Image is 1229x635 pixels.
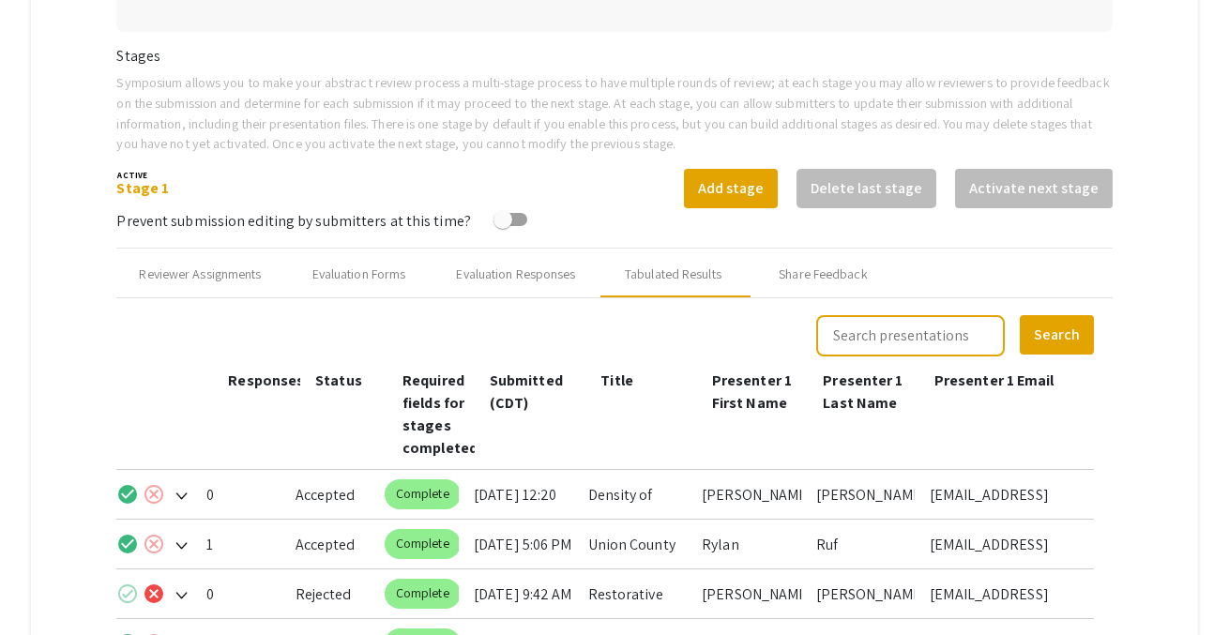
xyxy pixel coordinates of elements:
[930,569,1078,618] div: [EMAIL_ADDRESS][DOMAIN_NAME]
[797,169,936,208] button: Delete last stage
[456,265,575,284] div: Evaluation Responses
[490,370,563,413] span: Submitted (CDT)
[779,265,867,284] div: Share Feedback
[143,483,165,506] mat-icon: cancel
[930,470,1078,519] div: [EMAIL_ADDRESS][DOMAIN_NAME]
[228,370,304,390] span: Responses
[14,551,80,621] iframe: Chat
[816,569,916,618] div: [PERSON_NAME]
[312,265,406,284] div: Evaluation Forms
[600,370,633,390] span: Title
[588,520,688,568] div: Union County General Hospital Physical Therapy (UCGH PT)Summer Internship: [PERSON_NAME]
[702,569,801,618] div: [PERSON_NAME]
[816,315,1005,356] input: Search presentations
[116,582,139,605] mat-icon: check_circle
[588,569,688,618] div: Restorative Mediation and Leadership at The Katallasso Group
[816,520,916,568] div: Ruf
[474,470,573,519] div: [DATE] 12:20 PM
[296,470,370,519] div: Accepted
[315,370,362,390] span: Status
[712,370,792,413] span: Presenter 1 First Name
[116,178,169,198] a: Stage 1
[116,211,470,231] span: Prevent submission editing by submitters at this time?
[175,542,187,550] img: Expand arrow
[116,533,139,555] mat-icon: check_circle
[934,370,1055,390] span: Presenter 1 Email
[588,470,688,519] div: Density of Avalanche Types in the 1-dim Sandpile Model
[139,265,261,284] div: Reviewer Assignments
[474,520,573,568] div: [DATE] 5:06 PM
[206,569,281,618] div: 0
[116,72,1112,153] p: Symposium allows you to make your abstract review process a multi-stage process to have multiple ...
[206,470,281,519] div: 0
[296,569,370,618] div: Rejected
[116,47,1112,65] h6: Stages
[116,483,139,506] mat-icon: check_circle
[1020,315,1094,355] button: Search
[385,579,461,609] mat-chip: Complete
[385,529,461,559] mat-chip: Complete
[143,582,165,605] mat-icon: cancel
[625,265,721,284] div: Tabulated Results
[702,470,801,519] div: [PERSON_NAME]
[823,370,903,413] span: Presenter 1 Last Name
[684,169,778,208] button: Add stage
[816,470,916,519] div: [PERSON_NAME]
[474,569,573,618] div: [DATE] 9:42 AM
[402,370,484,458] span: Required fields for stages completed?
[955,169,1113,208] button: Activate next stage
[175,592,187,599] img: Expand arrow
[206,520,281,568] div: 1
[702,520,801,568] div: Rylan
[930,520,1078,568] div: [EMAIL_ADDRESS][DOMAIN_NAME]
[143,533,165,555] mat-icon: cancel
[296,520,370,568] div: Accepted
[385,479,461,509] mat-chip: Complete
[175,492,187,500] img: Expand arrow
